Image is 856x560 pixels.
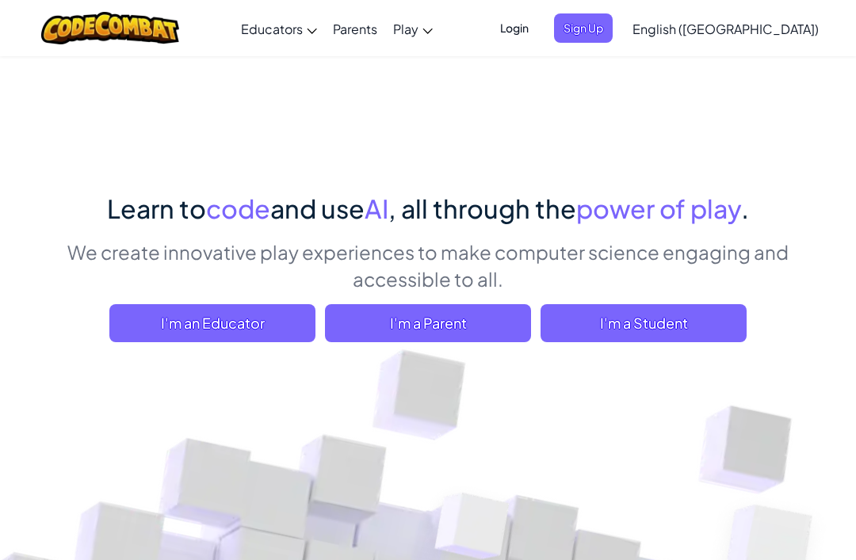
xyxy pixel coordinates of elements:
[625,7,827,50] a: English ([GEOGRAPHIC_DATA])
[632,21,819,37] span: English ([GEOGRAPHIC_DATA])
[491,13,538,43] button: Login
[325,304,531,342] a: I'm a Parent
[206,192,270,224] span: code
[385,7,441,50] a: Play
[109,304,315,342] a: I'm an Educator
[388,192,576,224] span: , all through the
[554,13,613,43] button: Sign Up
[325,7,385,50] a: Parents
[233,7,325,50] a: Educators
[241,21,303,37] span: Educators
[365,192,388,224] span: AI
[107,192,206,224] span: Learn to
[541,304,747,342] button: I'm a Student
[741,192,749,224] span: .
[393,21,418,37] span: Play
[55,238,801,292] p: We create innovative play experiences to make computer science engaging and accessible to all.
[41,12,180,44] img: CodeCombat logo
[270,192,365,224] span: and use
[576,192,741,224] span: power of play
